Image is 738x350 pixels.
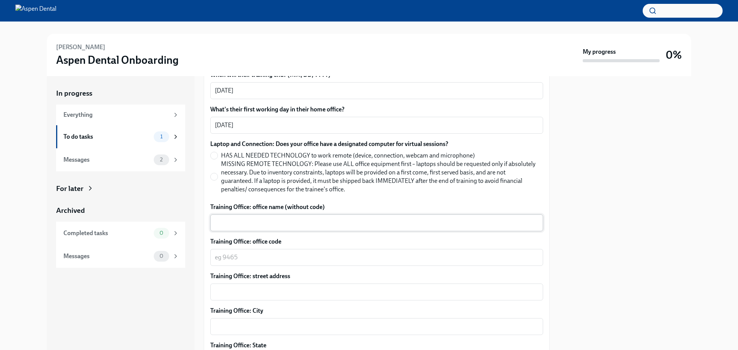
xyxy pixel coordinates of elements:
a: Messages0 [56,245,185,268]
a: To do tasks1 [56,125,185,148]
a: Archived [56,206,185,216]
label: Training Office: street address [210,272,543,280]
span: MISSING REMOTE TECHNOLOGY: Please use ALL office equipment first – laptops should be requested on... [221,160,537,194]
img: Aspen Dental [15,5,57,17]
label: Training Office: office name (without code) [210,203,543,211]
div: Everything [63,111,169,119]
div: For later [56,184,83,194]
div: Messages [63,252,151,260]
span: 2 [155,157,167,163]
h3: 0% [666,48,682,62]
label: Training Office: State [210,341,543,350]
label: Training Office: City [210,307,543,315]
a: For later [56,184,185,194]
span: 0 [155,230,168,236]
div: Messages [63,156,151,164]
textarea: [DATE] [215,86,539,95]
a: Completed tasks0 [56,222,185,245]
a: Messages2 [56,148,185,171]
h6: [PERSON_NAME] [56,43,105,51]
strong: My progress [583,48,616,56]
span: 1 [156,134,167,139]
textarea: [DATE] [215,121,539,130]
span: 0 [155,253,168,259]
h3: Aspen Dental Onboarding [56,53,179,67]
label: Laptop and Connection: Does your office have a designated computer for virtual sessions? [210,140,543,148]
div: Completed tasks [63,229,151,237]
a: In progress [56,88,185,98]
label: Training Office: office code [210,237,543,246]
a: Everything [56,105,185,125]
span: HAS ALL NEEDED TECHNOLOGY to work remote (device, connection, webcam and microphone) [221,151,475,160]
div: To do tasks [63,133,151,141]
label: What's their first working day in their home office? [210,105,543,114]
